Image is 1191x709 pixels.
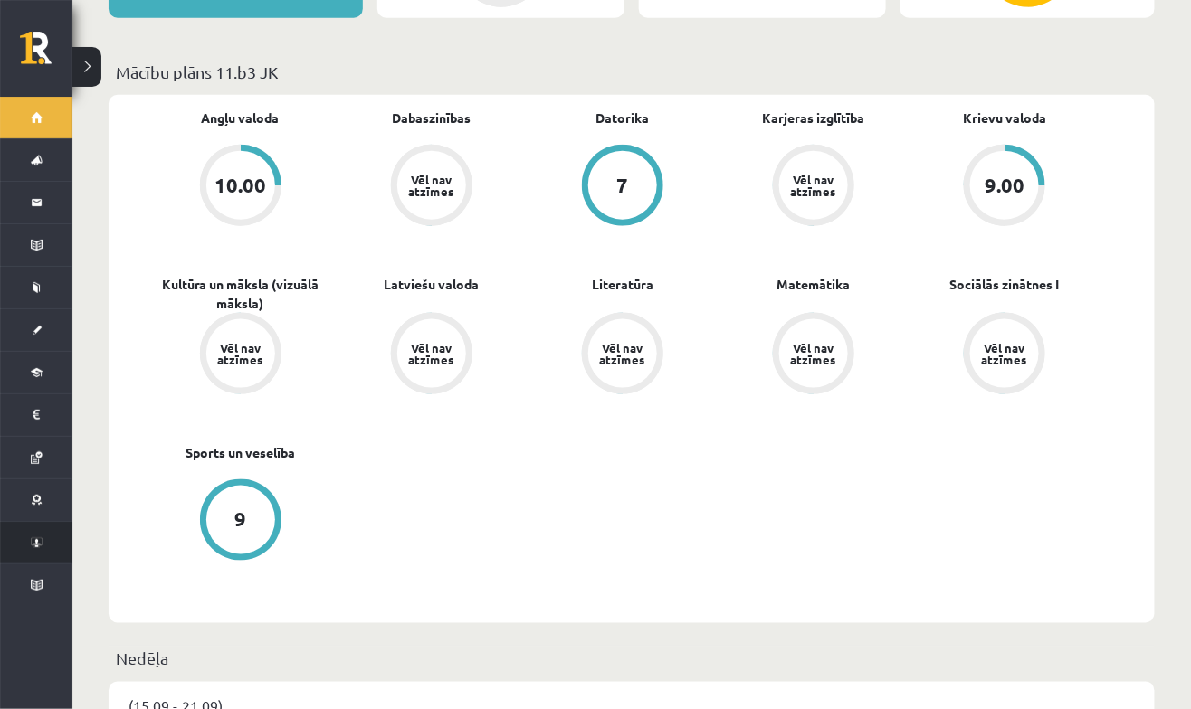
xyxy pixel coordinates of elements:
[527,145,718,230] a: 7
[595,109,649,128] a: Datorika
[950,275,1060,294] a: Sociālās zinātnes I
[336,145,527,230] a: Vēl nav atzīmes
[979,342,1030,365] div: Vēl nav atzīmes
[963,109,1046,128] a: Krievu valoda
[910,313,1100,398] a: Vēl nav atzīmes
[985,175,1024,195] div: 9.00
[145,313,336,398] a: Vēl nav atzīmes
[116,647,1148,671] p: Nedēļa
[616,175,628,195] div: 7
[719,145,910,230] a: Vēl nav atzīmes
[777,275,851,294] a: Matemātika
[214,175,266,195] div: 10.00
[186,443,295,462] a: Sports un veselība
[116,60,1148,84] p: Mācību plāns 11.b3 JK
[406,342,457,365] div: Vēl nav atzīmes
[597,342,648,365] div: Vēl nav atzīmes
[234,510,246,530] div: 9
[336,313,527,398] a: Vēl nav atzīmes
[406,174,457,197] div: Vēl nav atzīmes
[527,313,718,398] a: Vēl nav atzīmes
[788,342,839,365] div: Vēl nav atzīmes
[145,479,336,564] a: 9
[202,109,280,128] a: Angļu valoda
[392,109,471,128] a: Dabaszinības
[145,275,336,313] a: Kultūra un māksla (vizuālā māksla)
[20,32,72,77] a: Rīgas 1. Tālmācības vidusskola
[910,145,1100,230] a: 9.00
[215,342,266,365] div: Vēl nav atzīmes
[719,313,910,398] a: Vēl nav atzīmes
[788,174,839,197] div: Vēl nav atzīmes
[763,109,865,128] a: Karjeras izglītība
[145,145,336,230] a: 10.00
[384,275,479,294] a: Latviešu valoda
[592,275,653,294] a: Literatūra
